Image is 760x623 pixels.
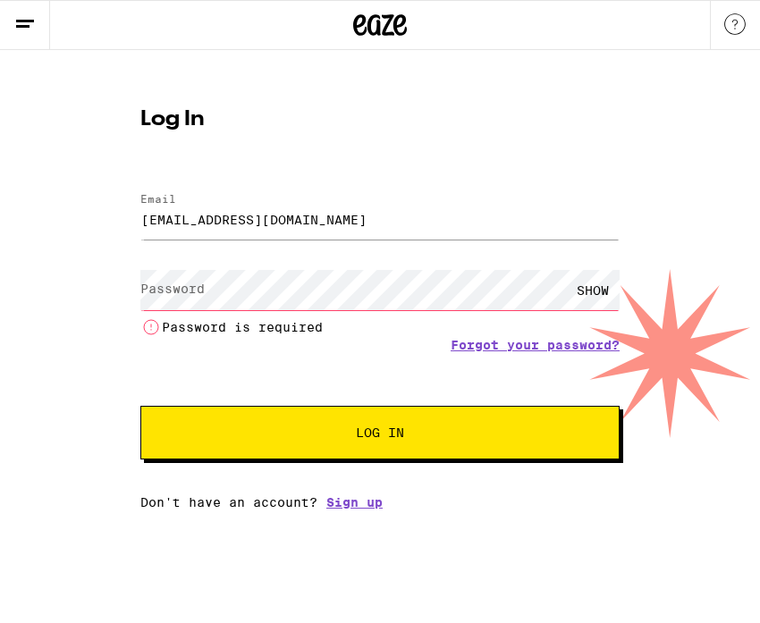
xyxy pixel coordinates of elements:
[140,109,620,130] h1: Log In
[140,199,620,240] input: Email
[140,406,620,459] button: Log In
[140,282,205,296] label: Password
[140,193,176,205] label: Email
[356,426,404,439] span: Log In
[451,338,620,352] a: Forgot your password?
[566,270,620,310] div: SHOW
[140,316,620,338] li: Password is required
[11,13,129,27] span: Hi. Need any help?
[326,495,383,509] a: Sign up
[140,495,620,509] div: Don't have an account?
